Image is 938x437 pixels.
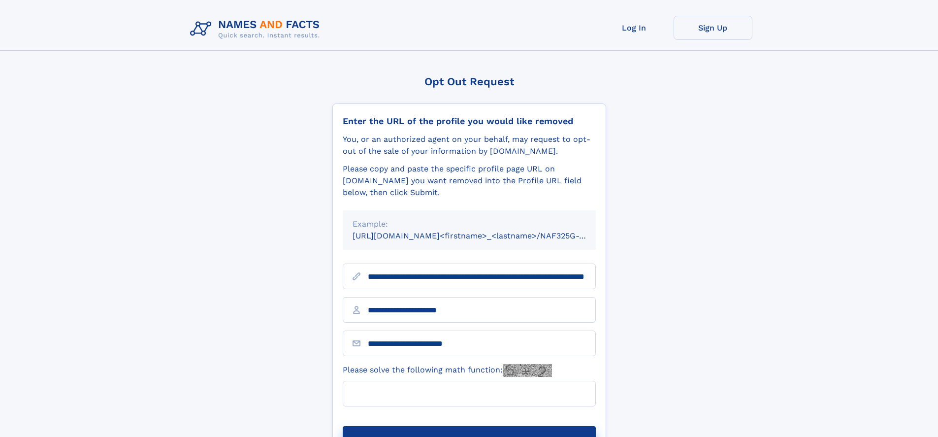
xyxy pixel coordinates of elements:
div: You, or an authorized agent on your behalf, may request to opt-out of the sale of your informatio... [343,134,596,157]
a: Log In [595,16,674,40]
div: Opt Out Request [332,75,606,88]
label: Please solve the following math function: [343,364,552,377]
small: [URL][DOMAIN_NAME]<firstname>_<lastname>/NAF325G-xxxxxxxx [353,231,615,240]
div: Enter the URL of the profile you would like removed [343,116,596,127]
div: Example: [353,218,586,230]
a: Sign Up [674,16,752,40]
div: Please copy and paste the specific profile page URL on [DOMAIN_NAME] you want removed into the Pr... [343,163,596,199]
img: Logo Names and Facts [186,16,328,42]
